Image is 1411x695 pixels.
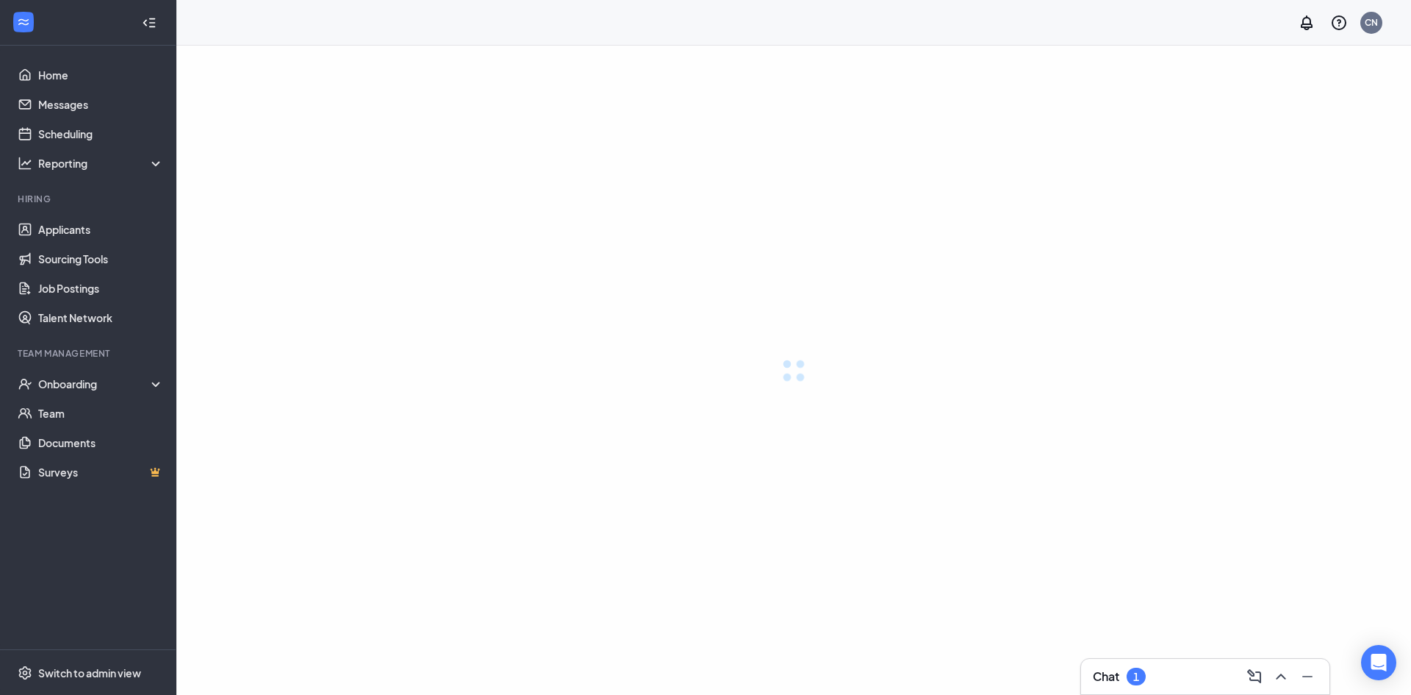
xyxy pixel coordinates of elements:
[1241,665,1265,688] button: ComposeMessage
[38,215,164,244] a: Applicants
[1272,668,1290,685] svg: ChevronUp
[18,666,32,680] svg: Settings
[1093,669,1119,685] h3: Chat
[1268,665,1291,688] button: ChevronUp
[38,399,164,428] a: Team
[38,457,164,487] a: SurveysCrown
[142,15,157,30] svg: Collapse
[1365,16,1378,29] div: CN
[38,119,164,149] a: Scheduling
[38,244,164,274] a: Sourcing Tools
[18,156,32,171] svg: Analysis
[38,377,165,391] div: Onboarding
[38,156,165,171] div: Reporting
[1298,14,1315,32] svg: Notifications
[38,60,164,90] a: Home
[38,666,141,680] div: Switch to admin view
[18,193,161,205] div: Hiring
[18,377,32,391] svg: UserCheck
[16,15,31,29] svg: WorkstreamLogo
[1133,671,1139,683] div: 1
[38,303,164,332] a: Talent Network
[38,428,164,457] a: Documents
[1294,665,1318,688] button: Minimize
[38,274,164,303] a: Job Postings
[1330,14,1348,32] svg: QuestionInfo
[1299,668,1316,685] svg: Minimize
[38,90,164,119] a: Messages
[1361,645,1396,680] div: Open Intercom Messenger
[1246,668,1263,685] svg: ComposeMessage
[18,347,161,360] div: Team Management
